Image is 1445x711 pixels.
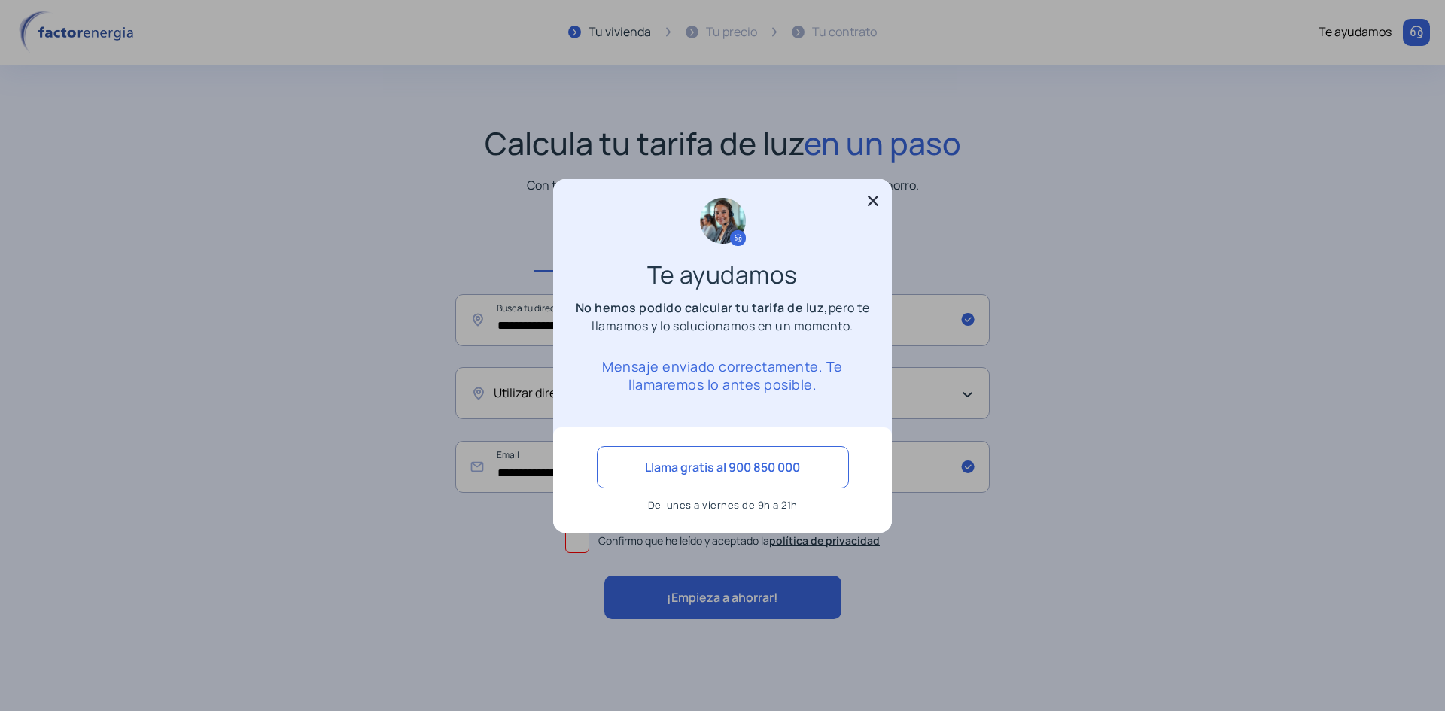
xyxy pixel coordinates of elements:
button: Llama gratis al 900 850 000 [597,446,849,488]
p: pero te llamamos y lo solucionamos en un momento. [572,299,873,335]
h3: Te ayudamos [587,266,858,284]
p: De lunes a viernes de 9h a 21h [597,496,849,514]
p: Mensaje enviado correctamente. Te llamaremos lo antes posible. [572,357,873,393]
b: No hemos podido calcular tu tarifa de luz, [576,299,829,316]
